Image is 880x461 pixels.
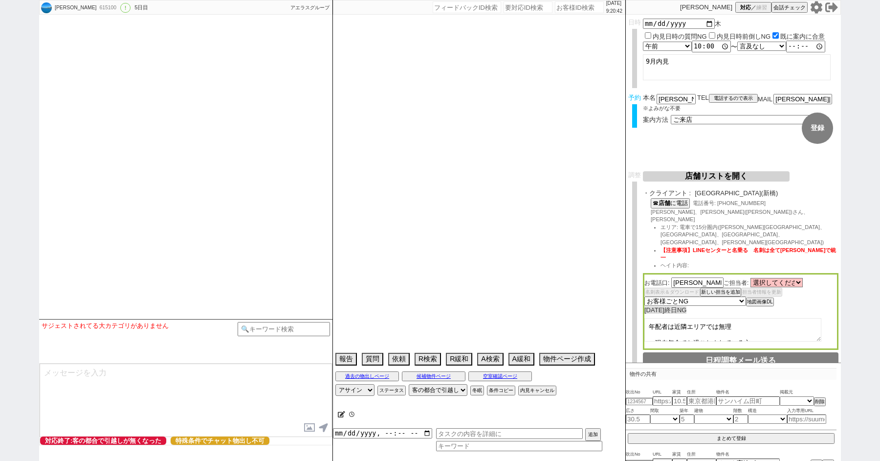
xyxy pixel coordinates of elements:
[660,224,825,245] span: エリア: 電車で15分圏内([PERSON_NAME][GEOGRAPHIC_DATA]、[GEOGRAPHIC_DATA]、[GEOGRAPHIC_DATA]、[GEOGRAPHIC_DATA...
[606,7,622,15] p: 9:20:42
[780,389,793,396] span: 掲載元
[53,4,96,12] div: [PERSON_NAME]
[653,389,672,396] span: URL
[626,407,650,415] span: 広さ
[653,33,707,40] label: 内見日時の質問NG
[664,306,687,314] span: 終日NG
[477,353,503,366] button: A検索
[388,353,410,366] button: 依頼
[700,288,741,297] button: 新しい担当を追加
[436,441,602,451] input: キーワード
[626,451,653,459] span: 吹出No
[643,352,838,369] button: 日程調整メール送る
[643,116,668,123] span: 案内方法
[709,94,758,103] button: 電話するので表示
[120,3,131,13] div: !
[508,353,534,366] button: A緩和
[659,200,670,207] b: 店舗
[687,389,716,396] span: 住所
[787,407,826,415] span: 入力専用URL
[680,415,694,424] input: 5
[733,407,748,415] span: 階数
[626,389,653,396] span: 吹出No
[735,2,771,13] button: 対応／練習
[680,3,732,11] p: [PERSON_NAME]
[694,407,733,415] span: 建物
[643,94,656,104] span: 本名
[671,277,724,288] input: お電話口
[653,451,672,459] span: URL
[746,298,774,306] button: 地図画像DL
[660,262,689,268] span: ヘイト内容:
[446,353,472,366] button: R緩和
[756,4,767,11] span: 練習
[585,428,601,441] button: 追加
[40,437,166,445] span: 対応終了:客の都合で引越しが無くなった
[643,41,838,52] div: 〜
[693,200,766,206] span: 電話番号: [PHONE_NUMBER]
[555,1,604,13] input: お客様ID検索
[687,451,716,459] span: 住所
[468,371,532,381] button: 空室確認ページ
[171,437,269,445] span: 特殊条件でチャット物出し不可
[695,189,838,197] span: [GEOGRAPHIC_DATA](新橋)
[660,247,836,261] span: 【注意事項】LINEセンターと名乗る 名刺は全て[PERSON_NAME]で統一
[402,371,465,381] button: 候補物件ページ
[415,353,441,366] button: R検索
[644,306,664,314] span: [DATE]
[715,20,721,27] span: 木
[687,396,716,406] input: 東京都港区海岸３
[717,33,771,40] label: 内見日時前倒しNG
[487,386,515,395] button: 条件コピー
[238,322,330,336] input: 🔍キーワード検索
[650,407,680,415] span: 間取
[651,198,690,208] button: ☎店舗に電話
[377,386,406,395] button: ステータス
[626,368,836,380] p: 物件の共有
[780,33,825,40] label: 既に案内に合意
[335,371,399,381] button: 過去の物出しページ
[672,451,687,459] span: 家賃
[814,397,826,406] button: 削除
[628,19,641,26] span: 日時
[470,386,484,395] button: 冬眠
[724,279,748,286] span: ご担当者:
[628,433,835,444] button: まとめて登録
[643,105,681,111] span: ※よみがな不要
[626,415,650,424] input: 30.5
[644,279,669,286] span: お電話口:
[504,1,552,13] input: 要対応ID検索
[697,94,709,101] span: TEL
[518,386,556,395] button: 内見キャンセル
[802,113,833,144] button: 登録
[787,415,826,424] input: https://suumo.jp/chintai/jnc_000022489271
[433,1,501,13] input: フィードバックID検索
[741,288,782,297] button: 担当者情報を更新
[716,451,780,459] span: 物件名
[436,428,583,439] input: タスクの内容を詳細に
[626,398,653,405] input: 1234567
[539,353,595,366] button: 物件ページ作成
[335,353,357,366] button: 報告
[740,4,751,11] span: 対応
[134,4,148,12] div: 5日目
[733,415,748,424] input: 2
[643,189,691,197] span: ・クライアント :
[643,171,790,182] button: 店舗リストを開く
[628,94,641,101] span: 予約
[748,407,787,415] span: 構造
[672,389,687,396] span: 家賃
[716,396,780,406] input: サンハイム田町
[96,4,118,12] div: 615100
[41,2,52,13] img: 0hC5wfC9e0HBpaHzXYCohiZSpPH3B5bkUIIXgEKG4WRS5kJ1pPcClQfWxKQSJvKQkff3sDdTsZEHhWDGt8REngLl0vQi1jK19...
[290,5,330,10] span: アエラスグループ
[653,396,672,406] input: https://suumo.jp/chintai/jnc_000022489271
[773,4,806,11] span: 会話チェック
[644,288,700,297] button: 名刺表示＆ダウンロード
[628,171,641,179] span: 調整
[771,2,808,13] button: 会話チェック
[716,389,780,396] span: 物件名
[672,396,687,406] input: 10.5
[758,95,772,103] span: MAIL
[680,407,694,415] span: 築年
